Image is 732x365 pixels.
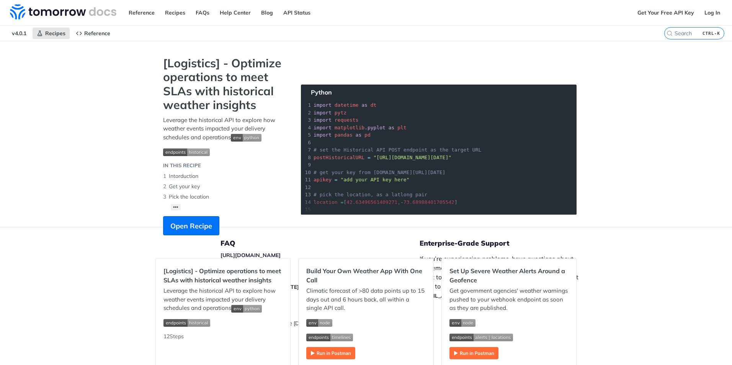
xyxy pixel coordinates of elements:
a: Help Center [216,7,255,18]
img: env [231,305,262,313]
span: Expand image [163,318,283,327]
a: Log In [700,7,724,18]
span: v4.0.1 [8,28,31,39]
a: Expand image [306,349,355,356]
a: Recipes [161,7,190,18]
a: Get Your Free API Key [633,7,698,18]
span: Recipes [45,30,65,37]
span: Expand image [231,304,262,311]
span: Expand image [449,332,569,341]
button: Open Recipe [163,216,219,235]
img: env [231,134,261,142]
img: endpoint [163,148,210,156]
span: Expand image [231,134,261,141]
svg: Search [667,30,673,36]
h2: Set Up Severe Weather Alerts Around a Geofence [449,266,569,285]
li: Pick the location [163,192,286,202]
img: endpoint [449,334,513,341]
img: Tomorrow.io Weather API Docs [10,4,116,20]
span: Open Recipe [170,221,212,231]
img: env [449,319,475,327]
img: env [306,319,332,327]
span: Reference [84,30,110,37]
a: Reference [124,7,159,18]
strong: [Logistics] - Optimize operations to meet SLAs with historical weather insights [163,56,286,112]
p: Leverage the historical API to explore how weather events impacted your delivery schedules and op... [163,287,283,313]
p: If you’re experiencing problems, have questions about implementing [DATE][DOMAIN_NAME] , or want ... [420,254,587,300]
img: Run in Postman [449,347,498,359]
span: Expand image [306,332,425,341]
li: Intorduction [163,171,286,181]
a: Reference [72,28,114,39]
li: Get your key [163,181,286,192]
p: Get government agencies' weather warnings pushed to your webhook endpoint as soon as they are pub... [449,287,569,313]
p: Climatic forecast of >80 data points up to 15 days out and 6 hours back, all within a single API ... [306,287,425,313]
a: Blog [257,7,277,18]
span: Expand image [163,147,286,156]
a: FAQs [191,7,214,18]
h2: Build Your Own Weather App With One Call [306,266,425,285]
kbd: CTRL-K [701,29,722,37]
img: endpoint [163,319,210,327]
a: Recipes [33,28,70,39]
div: IN THIS RECIPE [163,162,201,169]
p: Leverage the historical API to explore how weather events impacted your delivery schedules and op... [163,116,286,142]
a: [URL][DOMAIN_NAME] [221,252,281,259]
a: API Status [279,7,315,18]
img: Run in Postman [306,347,355,359]
span: Expand image [306,318,425,327]
img: endpoint [306,334,353,341]
h2: [Logistics] - Optimize operations to meet SLAs with historical weather insights [163,266,283,285]
span: Expand image [449,318,569,327]
a: Expand image [449,349,498,356]
button: ••• [171,204,181,210]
